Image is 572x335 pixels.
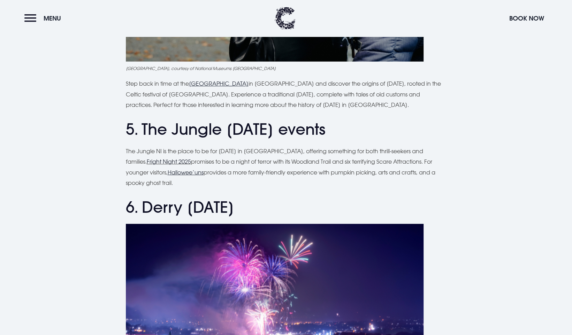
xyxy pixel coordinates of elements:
[147,158,188,165] a: Fright Night 202
[275,7,296,30] img: Clandeboye Lodge
[126,198,447,217] h2: 6. Derry [DATE]
[126,146,447,188] p: The Jungle NI is the place to be for [DATE] in [GEOGRAPHIC_DATA], offering something for both thr...
[24,11,64,26] button: Menu
[189,80,249,87] a: [GEOGRAPHIC_DATA]
[188,158,191,165] a: 5
[506,11,548,26] button: Book Now
[126,78,447,110] p: Step back in time at the in [GEOGRAPHIC_DATA] and discover the origins of [DATE], rooted in the C...
[44,14,61,22] span: Menu
[126,120,447,139] h2: 5. The Jungle [DATE] events
[168,169,204,176] a: Hallowee’uns
[126,65,447,71] figcaption: [GEOGRAPHIC_DATA], courtesy of National Museums [GEOGRAPHIC_DATA]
